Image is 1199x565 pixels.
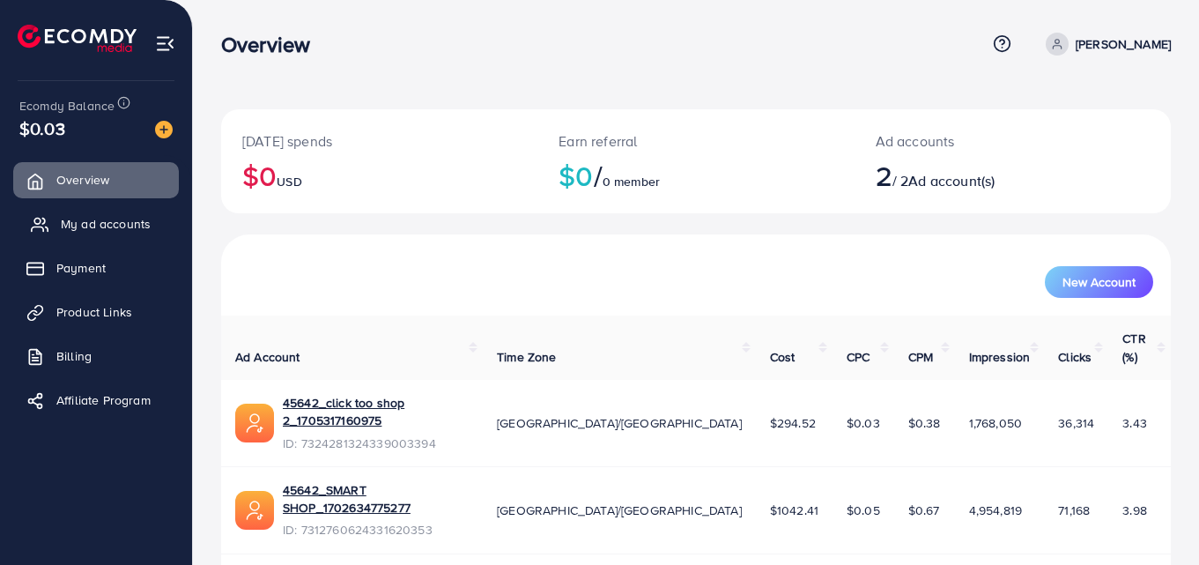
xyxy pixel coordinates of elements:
h2: / 2 [876,159,1071,192]
a: Affiliate Program [13,383,179,418]
a: Billing [13,338,179,374]
span: 3.43 [1122,414,1147,432]
span: $294.52 [770,414,816,432]
span: Clicks [1058,348,1092,366]
h2: $0 [242,159,516,192]
img: logo [18,25,137,52]
h2: $0 [559,159,833,192]
span: USD [277,173,301,190]
span: 2 [876,155,892,196]
span: Impression [969,348,1031,366]
span: $0.03 [19,115,65,141]
span: $0.03 [847,414,880,432]
span: Billing [56,347,92,365]
p: [DATE] spends [242,130,516,152]
p: Earn referral [559,130,833,152]
span: 71,168 [1058,502,1090,519]
span: Product Links [56,303,132,321]
span: / [594,155,603,196]
span: $1042.41 [770,502,818,519]
span: Overview [56,171,109,189]
span: 3.98 [1122,502,1147,519]
img: image [155,121,173,138]
span: $0.38 [908,414,941,432]
a: Product Links [13,294,179,330]
span: New Account [1062,276,1136,288]
span: Ecomdy Balance [19,97,115,115]
span: 1,768,050 [969,414,1022,432]
button: New Account [1045,266,1153,298]
span: $0.67 [908,502,940,519]
a: Payment [13,250,179,286]
span: Time Zone [497,348,556,366]
span: Affiliate Program [56,391,151,409]
img: ic-ads-acc.e4c84228.svg [235,491,274,530]
a: 45642_click too shop 2_1705317160975 [283,394,469,430]
span: CPC [847,348,870,366]
span: [GEOGRAPHIC_DATA]/[GEOGRAPHIC_DATA] [497,414,742,432]
span: 4,954,819 [969,502,1022,519]
span: Cost [770,348,796,366]
span: [GEOGRAPHIC_DATA]/[GEOGRAPHIC_DATA] [497,502,742,519]
span: CTR (%) [1122,330,1145,365]
span: ID: 7312760624331620353 [283,521,469,539]
img: menu [155,33,175,54]
span: Payment [56,259,106,277]
span: $0.05 [847,502,880,519]
p: [PERSON_NAME] [1076,33,1171,55]
span: ID: 7324281324339003394 [283,435,469,452]
img: ic-ads-acc.e4c84228.svg [235,404,274,442]
iframe: Chat [1124,486,1186,552]
a: My ad accounts [13,206,179,242]
a: Overview [13,162,179,197]
span: My ad accounts [61,215,151,233]
span: CPM [908,348,933,366]
p: Ad accounts [876,130,1071,152]
span: 36,314 [1058,414,1094,432]
span: Ad Account [235,348,300,366]
h3: Overview [221,32,324,57]
a: 45642_SMART SHOP_1702634775277 [283,481,469,517]
a: [PERSON_NAME] [1039,33,1171,56]
span: Ad account(s) [908,171,995,190]
span: 0 member [603,173,660,190]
